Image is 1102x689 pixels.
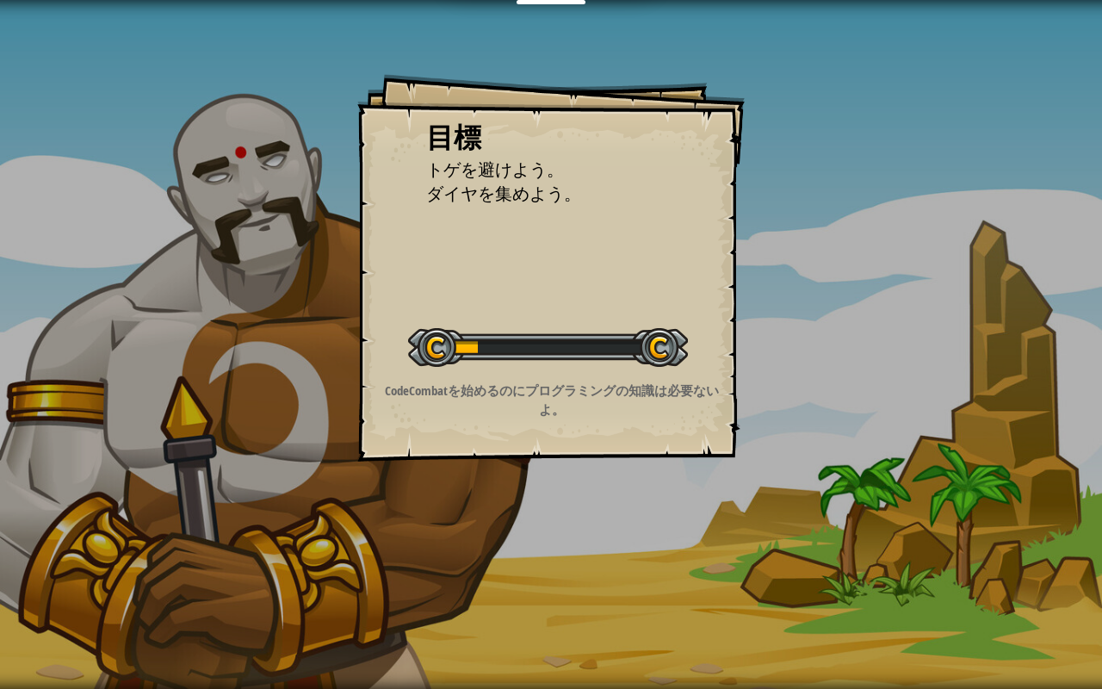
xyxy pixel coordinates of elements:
[426,158,564,181] font: トゲを避けよう。
[385,382,719,418] font: CodeCombatを始めるのにプログラミングの知識は必要ないよ。
[405,158,672,183] li: トゲを避けよう。
[405,182,672,207] li: ダイヤを集めよう。
[426,118,481,156] font: 目標
[426,182,581,205] font: ダイヤを集めよう。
